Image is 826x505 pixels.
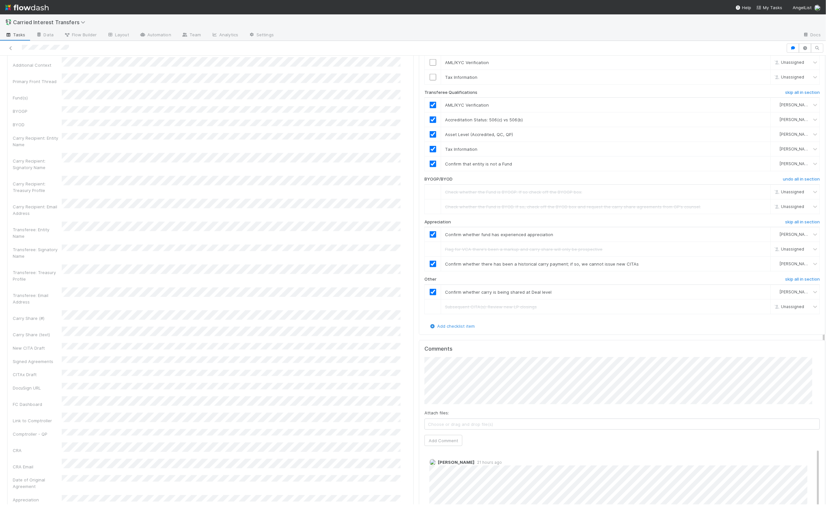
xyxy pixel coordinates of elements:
img: avatar_93b89fca-d03a-423a-b274-3dd03f0a621f.png [773,147,779,152]
a: Automation [134,30,176,41]
span: [PERSON_NAME] [780,290,812,295]
div: Transferee: Signatory Name [13,246,62,259]
img: avatar_93b89fca-d03a-423a-b274-3dd03f0a621f.png [773,132,779,137]
h6: undo all in section [783,177,820,182]
span: AML/KYC Verification [445,102,489,108]
a: My Tasks [756,4,782,11]
span: [PERSON_NAME] [780,117,812,122]
div: Carry Share (#) [13,315,62,322]
span: Tasks [5,31,25,38]
div: Carry Recipient: Signatory Name [13,158,62,171]
div: Primary Front Thread [13,78,62,85]
img: avatar_ac990a78-52d7-40f8-b1fe-cbbd1cda261e.png [429,459,436,465]
span: Unassigned [773,305,804,309]
span: Carried Interest Transfers [13,19,89,26]
a: skip all in section [785,277,820,285]
div: Fund(s) [13,95,62,101]
img: avatar_93b89fca-d03a-423a-b274-3dd03f0a621f.png [773,232,779,237]
div: Date of Original Agreement [13,477,62,490]
span: Tax Information [445,147,477,152]
span: Confirm whether fund has experienced appreciation [445,232,553,237]
div: Carry Recipient: Treasury Profile [13,181,62,194]
div: Comptroller - QP [13,431,62,437]
h6: skip all in section [785,90,820,95]
span: Confirm whether carry is being shared at Deal level [445,289,552,295]
span: [PERSON_NAME] [780,147,812,152]
a: Add checklist item [429,323,475,329]
a: Settings [243,30,279,41]
h6: Other [424,277,437,282]
h6: skip all in section [785,219,820,225]
div: Signed Agreements [13,358,62,365]
span: [PERSON_NAME] [780,162,812,166]
h6: BYOGP/BYOD [424,177,453,182]
a: undo all in section [783,177,820,184]
img: avatar_93b89fca-d03a-423a-b274-3dd03f0a621f.png [773,117,779,122]
img: avatar_93b89fca-d03a-423a-b274-3dd03f0a621f.png [773,161,779,166]
h5: Comments [424,346,820,352]
div: Link to Comptroller [13,417,62,424]
img: avatar_93b89fca-d03a-423a-b274-3dd03f0a621f.png [773,261,779,267]
div: New CITA Draft [13,345,62,351]
span: Accreditation Status: 506(c) vs 506(b) [445,117,523,122]
img: avatar_93b89fca-d03a-423a-b274-3dd03f0a621f.png [773,289,779,295]
div: BYOD [13,121,62,128]
div: CITAx Draft [13,371,62,378]
span: Unassigned [773,247,804,252]
a: Docs [798,30,826,41]
span: Flag for VCA there's been a markup and carry share will only be prospective [445,247,603,252]
label: Attach files: [424,409,449,416]
h6: Transferee Qualifications [424,90,477,95]
span: AngelList [793,5,812,10]
div: CRA Email [13,463,62,470]
span: My Tasks [756,5,782,10]
div: Transferee: Email Address [13,292,62,305]
img: avatar_93b89fca-d03a-423a-b274-3dd03f0a621f.png [773,102,779,108]
span: Subsequent CITA(s): Review new LP closings [445,304,537,309]
div: Help [735,4,751,11]
span: [PERSON_NAME] [780,132,812,137]
div: BYOGP [13,108,62,114]
span: Confirm whether there has been a historical carry payment; if so, we cannot issue new CITAs [445,261,639,267]
span: Unassigned [773,204,804,209]
span: Unassigned [773,60,804,65]
a: Data [31,30,59,41]
div: Carry Share (text) [13,331,62,338]
div: Transferee: Entity Name [13,226,62,239]
span: Unassigned [773,190,804,195]
img: avatar_93b89fca-d03a-423a-b274-3dd03f0a621f.png [814,5,821,11]
span: Check whether the Fund is BYOD. If so, check off the BYOD box and request the carry share agreeme... [445,204,701,209]
span: Confirm that entity is not a Fund [445,161,512,166]
div: Transferee: Treasury Profile [13,269,62,282]
span: Check whether the Fund is BYOGP. If so check off the BYOGP box. [445,189,582,195]
a: skip all in section [785,219,820,227]
a: Analytics [206,30,243,41]
span: Tax Information [445,75,477,80]
span: [PERSON_NAME] [780,232,812,237]
div: FC Dashboard [13,401,62,408]
span: Asset Level (Accredited, QC, QP) [445,132,513,137]
a: Flow Builder [59,30,102,41]
span: [PERSON_NAME] [438,460,474,465]
h6: Appreciation [424,219,451,225]
div: DocuSign URL [13,385,62,391]
a: Layout [102,30,134,41]
span: 21 hours ago [474,460,502,465]
div: Additional Context [13,62,62,68]
div: Carry Recipient: Entity Name [13,135,62,148]
div: Appreciation [13,497,62,503]
span: Choose or drag and drop file(s) [425,419,819,429]
div: CRA [13,447,62,454]
h6: skip all in section [785,277,820,282]
div: Carry Recipient: Email Address [13,203,62,217]
button: Add Comment [424,435,462,446]
span: 💱 [5,19,12,25]
span: Flow Builder [64,31,97,38]
span: [PERSON_NAME] [780,262,812,267]
span: AML/KYC Verification [445,60,489,65]
span: [PERSON_NAME] [780,103,812,108]
a: Team [176,30,206,41]
a: skip all in section [785,90,820,98]
img: logo-inverted-e16ddd16eac7371096b0.svg [5,2,49,13]
span: Unassigned [773,75,804,79]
